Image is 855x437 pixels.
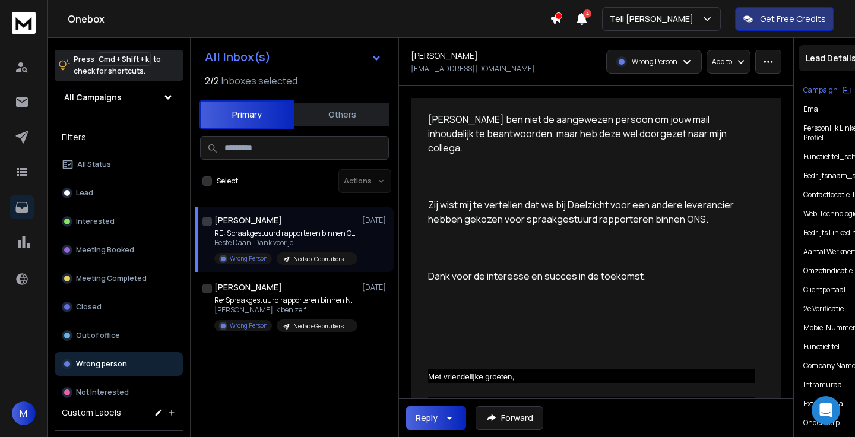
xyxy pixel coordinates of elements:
button: All Inbox(s) [195,45,391,69]
button: Forward [476,406,543,430]
h1: Onebox [68,12,550,26]
button: Others [294,102,389,128]
h3: Inboxes selected [221,74,297,88]
p: Nedap-Gebruikers | September + Oktober 2025 [293,322,350,331]
p: RE: Spraakgestuurd rapporteren binnen Ons® [214,229,357,238]
p: Intramuraal [803,380,844,389]
button: Primary [199,100,294,129]
p: Tell [PERSON_NAME] [610,13,698,25]
p: [DATE] [362,216,389,225]
button: Reply [406,406,466,430]
button: Meeting Booked [55,238,183,262]
p: Re: Spraakgestuurd rapporteren binnen Nedap [214,296,357,305]
h3: Filters [55,129,183,145]
p: Campaign [803,85,838,95]
button: M [12,401,36,425]
p: Interested [76,217,115,226]
button: All Status [55,153,183,176]
span: 2 / 2 [205,74,219,88]
span: Dank voor de interesse en succes in de toekomst. [428,270,646,283]
p: Get Free Credits [760,13,826,25]
p: [EMAIL_ADDRESS][DOMAIN_NAME] [411,64,535,74]
h1: All Campaigns [64,91,122,103]
p: Meeting Completed [76,274,147,283]
button: All Campaigns [55,85,183,109]
p: [PERSON_NAME] ik ben zelf [214,305,357,315]
h1: [PERSON_NAME] [214,214,282,226]
label: Select [217,176,238,186]
h3: Custom Labels [62,407,121,419]
p: onderwerp [803,418,840,427]
span: [PERSON_NAME] ben niet de aangewezen persoon om jouw mail inhoudelijk te beantwoorden, maar heb d... [428,113,729,154]
p: Cliëntportaal [803,285,845,294]
img: logo [12,12,36,34]
p: Closed [76,302,102,312]
div: Reply [416,412,438,424]
h1: [PERSON_NAME] [411,50,478,62]
h1: All Inbox(s) [205,51,271,63]
span: 4 [583,9,591,18]
p: Add to [712,57,732,66]
p: Wrong person [76,359,127,369]
button: Interested [55,210,183,233]
p: Wrong Person [632,57,677,66]
p: Meeting Booked [76,245,134,255]
p: Beste Daan, Dank voor je [214,238,357,248]
button: Not Interested [55,381,183,404]
p: [DATE] [362,283,389,292]
p: Omzetindicatie [803,266,853,275]
p: Functietitel [803,342,840,351]
p: Not Interested [76,388,129,397]
p: 2e Verificatie [803,304,844,313]
p: Wrong Person [230,321,267,330]
p: All Status [77,160,111,169]
button: Campaign [803,85,851,95]
p: Nedap-Gebruikers | September + Oktober 2025 [293,255,350,264]
p: Lead [76,188,93,198]
button: Out of office [55,324,183,347]
p: Email [803,104,822,114]
p: Extramuraal [803,399,845,408]
div: Open Intercom Messenger [812,396,840,425]
button: Closed [55,295,183,319]
h1: [PERSON_NAME] [214,281,282,293]
button: Get Free Credits [735,7,834,31]
p: Wrong Person [230,254,267,263]
span: Cmd + Shift + k [97,52,151,66]
span: Zij wist mij te vertellen dat we bij Daelzicht voor een andere leverancier hebben gekozen voor sp... [428,198,736,226]
p: Press to check for shortcuts. [74,53,161,77]
button: Meeting Completed [55,267,183,290]
button: Lead [55,181,183,205]
span: Met vriendelijke groeten, [428,372,514,381]
button: Wrong person [55,352,183,376]
p: Out of office [76,331,120,340]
